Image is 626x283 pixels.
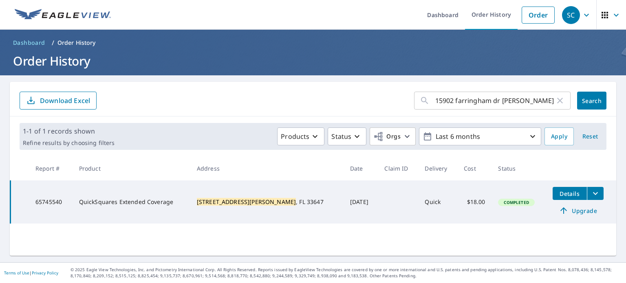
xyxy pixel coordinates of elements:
[435,89,555,112] input: Address, Report #, Claim ID, etc.
[344,180,378,224] td: [DATE]
[580,132,600,142] span: Reset
[40,96,90,105] p: Download Excel
[328,127,366,145] button: Status
[457,180,492,224] td: $18.00
[419,127,541,145] button: Last 6 months
[29,180,73,224] td: 65745540
[13,39,45,47] span: Dashboard
[197,198,296,206] mark: [STREET_ADDRESS][PERSON_NAME]
[10,36,616,49] nav: breadcrumb
[499,200,533,205] span: Completed
[281,132,309,141] p: Products
[562,6,580,24] div: SC
[52,38,54,48] li: /
[23,126,115,136] p: 1-1 of 1 records shown
[544,127,574,145] button: Apply
[29,156,73,180] th: Report #
[370,127,416,145] button: Orgs
[73,180,190,224] td: QuickSquares Extended Coverage
[197,198,337,206] div: , FL 33647
[432,129,528,144] p: Last 6 months
[577,127,603,145] button: Reset
[587,187,604,200] button: filesDropdownBtn-65745540
[32,270,58,276] a: Privacy Policy
[373,132,401,142] span: Orgs
[418,180,457,224] td: Quick
[522,7,555,24] a: Order
[23,139,115,147] p: Refine results by choosing filters
[584,97,600,105] span: Search
[553,204,604,217] a: Upgrade
[15,9,111,21] img: EV Logo
[378,156,418,180] th: Claim ID
[10,36,48,49] a: Dashboard
[577,92,606,110] button: Search
[277,127,324,145] button: Products
[10,53,616,69] h1: Order History
[331,132,351,141] p: Status
[57,39,96,47] p: Order History
[551,132,567,142] span: Apply
[4,270,29,276] a: Terms of Use
[492,156,546,180] th: Status
[71,267,622,279] p: © 2025 Eagle View Technologies, Inc. and Pictometry International Corp. All Rights Reserved. Repo...
[20,92,97,110] button: Download Excel
[4,270,58,275] p: |
[190,156,344,180] th: Address
[558,206,599,215] span: Upgrade
[344,156,378,180] th: Date
[418,156,457,180] th: Delivery
[457,156,492,180] th: Cost
[73,156,190,180] th: Product
[553,187,587,200] button: detailsBtn-65745540
[558,190,582,197] span: Details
